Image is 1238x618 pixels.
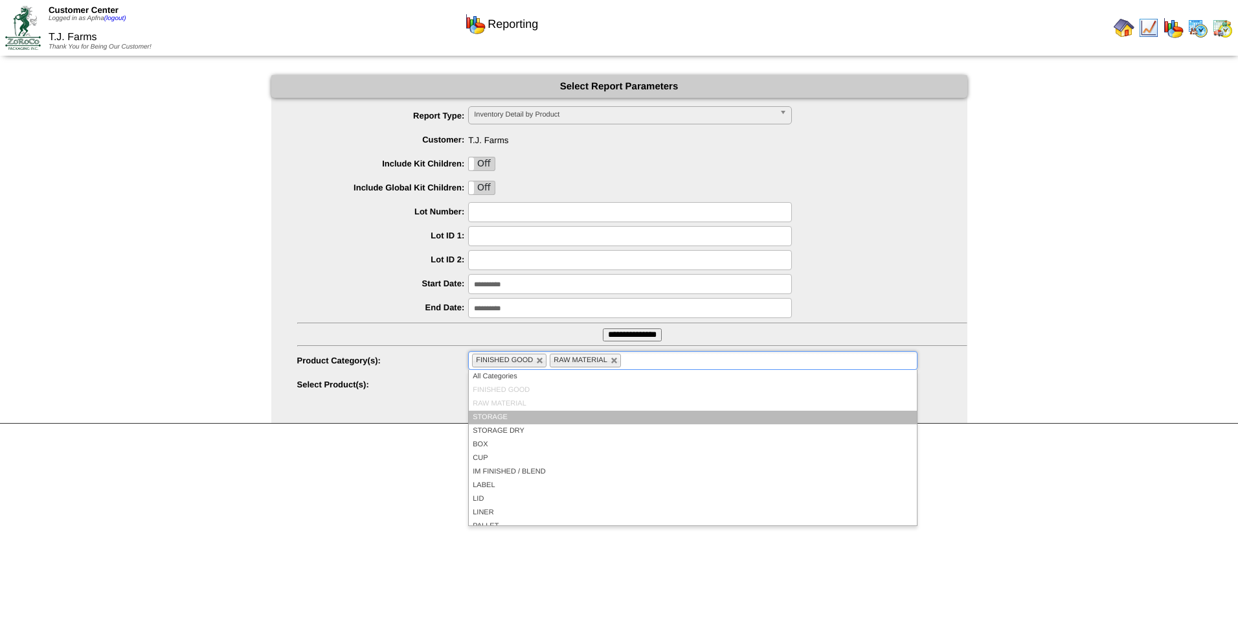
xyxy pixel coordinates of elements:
[49,32,97,43] span: T.J. Farms
[469,370,916,383] li: All Categories
[297,231,469,240] label: Lot ID 1:
[469,397,916,411] li: RAW MATERIAL
[474,107,774,122] span: Inventory Detail by Product
[469,506,916,520] li: LINER
[1138,17,1159,38] img: line_graph.gif
[297,183,469,192] label: Include Global Kit Children:
[5,6,41,49] img: ZoRoCo_Logo(Green%26Foil)%20jpg.webp
[1114,17,1134,38] img: home.gif
[297,356,469,365] label: Product Category(s):
[49,43,152,51] span: Thank You for Being Our Customer!
[297,255,469,264] label: Lot ID 2:
[1212,17,1233,38] img: calendarinout.gif
[297,380,469,389] label: Select Product(s):
[469,424,916,438] li: STORAGE DRY
[469,452,916,465] li: CUP
[469,157,495,170] label: Off
[469,411,916,424] li: STORAGE
[554,356,607,364] span: RAW MATERIAL
[297,207,469,216] label: Lot Number:
[465,14,486,34] img: graph.gif
[469,479,916,492] li: LABEL
[297,303,469,312] label: End Date:
[297,279,469,288] label: Start Date:
[1187,17,1208,38] img: calendarprod.gif
[49,15,126,22] span: Logged in as Apfna
[104,15,126,22] a: (logout)
[468,157,495,171] div: OnOff
[297,159,469,168] label: Include Kit Children:
[469,520,916,533] li: PALLET
[49,5,118,15] span: Customer Center
[297,111,469,120] label: Report Type:
[469,492,916,506] li: LID
[297,135,469,144] label: Customer:
[488,17,538,31] span: Reporting
[469,438,916,452] li: BOX
[271,75,967,98] div: Select Report Parameters
[297,130,967,145] span: T.J. Farms
[468,181,495,195] div: OnOff
[1163,17,1184,38] img: graph.gif
[469,181,495,194] label: Off
[476,356,533,364] span: FINISHED GOOD
[469,383,916,397] li: FINISHED GOOD
[469,465,916,479] li: IM FINISHED / BLEND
